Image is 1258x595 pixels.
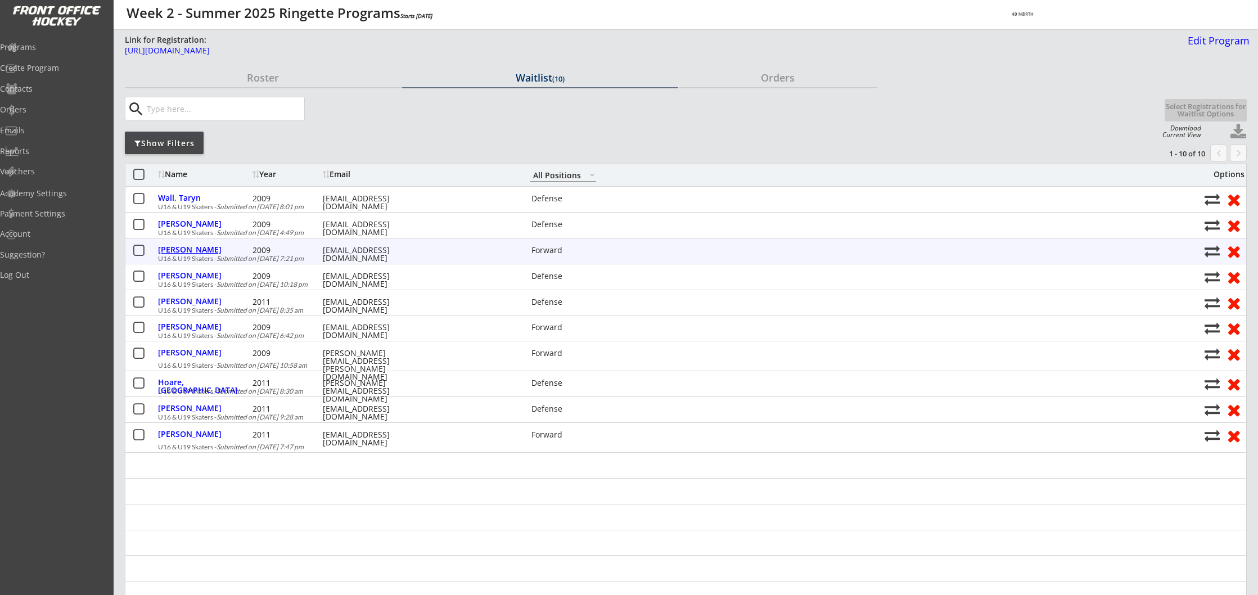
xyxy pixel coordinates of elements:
div: Download Current View [1157,125,1201,138]
em: Submitted on [DATE] 7:47 pm [217,443,304,451]
em: Submitted on [DATE] 8:01 pm [217,202,304,211]
div: 1 - 10 of 10 [1147,148,1205,159]
div: [EMAIL_ADDRESS][DOMAIN_NAME] [323,246,424,262]
div: [PERSON_NAME] [158,297,250,305]
em: Submitted on [DATE] 6:42 pm [217,331,304,340]
div: [PERSON_NAME] [158,349,250,357]
button: Move player [1205,295,1220,310]
div: [EMAIL_ADDRESS][DOMAIN_NAME] [323,220,424,236]
div: U16 & U19 Skaters - [158,229,1198,236]
div: U16 & U19 Skaters - [158,281,1198,288]
em: Submitted on [DATE] 10:18 pm [217,280,308,289]
div: 2011 [252,405,320,413]
button: Remove from roster (no refund) [1223,319,1244,337]
div: Defense [531,379,597,387]
em: Submitted on [DATE] 8:30 am [217,387,303,395]
button: Move player [1205,192,1220,207]
div: 2009 [252,323,320,331]
div: [EMAIL_ADDRESS][DOMAIN_NAME] [323,272,424,288]
div: Forward [531,431,597,439]
button: Remove from roster (no refund) [1223,345,1244,363]
button: Remove from roster (no refund) [1223,375,1244,393]
div: 2009 [252,195,320,202]
div: [PERSON_NAME] [158,430,250,438]
div: Forward [531,246,597,254]
div: Defense [531,220,597,228]
button: Move player [1205,428,1220,443]
div: Defense [531,272,597,280]
div: 2011 [252,379,320,387]
div: [PERSON_NAME] [158,404,250,412]
div: Forward [531,323,597,331]
div: U16 & U19 Skaters - [158,307,1198,314]
div: Email [323,170,424,178]
div: Orders [679,73,877,83]
button: Move player [1205,402,1220,417]
em: Submitted on [DATE] 10:58 am [217,361,307,369]
div: Link for Registration: [125,34,208,46]
em: Submitted on [DATE] 4:49 pm [217,228,304,237]
em: Submitted on [DATE] 8:35 am [217,306,303,314]
div: 2011 [252,298,320,306]
button: search [127,100,145,118]
div: [PERSON_NAME][EMAIL_ADDRESS][DOMAIN_NAME] [323,379,424,403]
div: U16 & U19 Skaters - [158,388,1198,395]
button: Move player [1205,376,1220,391]
em: Submitted on [DATE] 7:21 pm [217,254,304,263]
div: [EMAIL_ADDRESS][DOMAIN_NAME] [323,431,424,447]
button: Remove from roster (no refund) [1223,294,1244,312]
div: Wall, Taryn [158,194,250,202]
button: Remove from roster (no refund) [1223,268,1244,286]
div: [EMAIL_ADDRESS][DOMAIN_NAME] [323,405,424,421]
button: Move player [1205,218,1220,233]
div: 2009 [252,349,320,357]
div: U16 & U19 Skaters - [158,255,1198,262]
div: Defense [531,298,597,306]
div: [EMAIL_ADDRESS][DOMAIN_NAME] [323,298,424,314]
div: [PERSON_NAME] [158,246,250,254]
em: Starts [DATE] [400,12,432,20]
button: Select Registrations for Waitlist Options [1165,99,1247,121]
div: Name [158,170,250,178]
div: [URL][DOMAIN_NAME] [125,47,692,55]
button: Move player [1205,269,1220,285]
div: Edit Program [1183,35,1250,46]
button: Click to download full roster. Your browser settings may try to block it, check your security set... [1230,124,1247,141]
div: U16 & U19 Skaters - [158,414,1198,421]
button: Move player [1205,321,1220,336]
div: Year [252,170,320,178]
div: [PERSON_NAME] [158,272,250,280]
div: 2009 [252,220,320,228]
input: Type here... [145,97,304,120]
font: (10) [552,74,565,84]
div: 2009 [252,246,320,254]
button: Move player [1205,346,1220,362]
div: 2011 [252,431,320,439]
button: Remove from roster (no refund) [1223,242,1244,260]
button: chevron_left [1210,145,1227,161]
div: Roster [125,73,402,83]
div: 2009 [252,272,320,280]
button: Move player [1205,244,1220,259]
button: keyboard_arrow_right [1230,145,1247,161]
div: Defense [531,405,597,413]
div: U16 & U19 Skaters - [158,362,1198,369]
div: Show Filters [125,138,204,149]
div: Waitlist [402,73,679,83]
button: Remove from roster (no refund) [1223,427,1244,444]
div: [EMAIL_ADDRESS][DOMAIN_NAME] [323,195,424,210]
button: Remove from roster (no refund) [1223,217,1244,234]
div: U16 & U19 Skaters - [158,204,1198,210]
div: U16 & U19 Skaters - [158,332,1198,339]
div: Hoare, [GEOGRAPHIC_DATA] [158,378,250,394]
button: Remove from roster (no refund) [1223,191,1244,208]
div: Defense [531,195,597,202]
button: Remove from roster (no refund) [1223,401,1244,418]
div: U16 & U19 Skaters - [158,444,1198,450]
div: [PERSON_NAME][EMAIL_ADDRESS][PERSON_NAME][DOMAIN_NAME] [323,349,424,381]
div: [PERSON_NAME] [158,323,250,331]
a: [URL][DOMAIN_NAME] [125,47,692,61]
div: Forward [531,349,597,357]
div: Options [1205,170,1245,178]
div: [PERSON_NAME] [158,220,250,228]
